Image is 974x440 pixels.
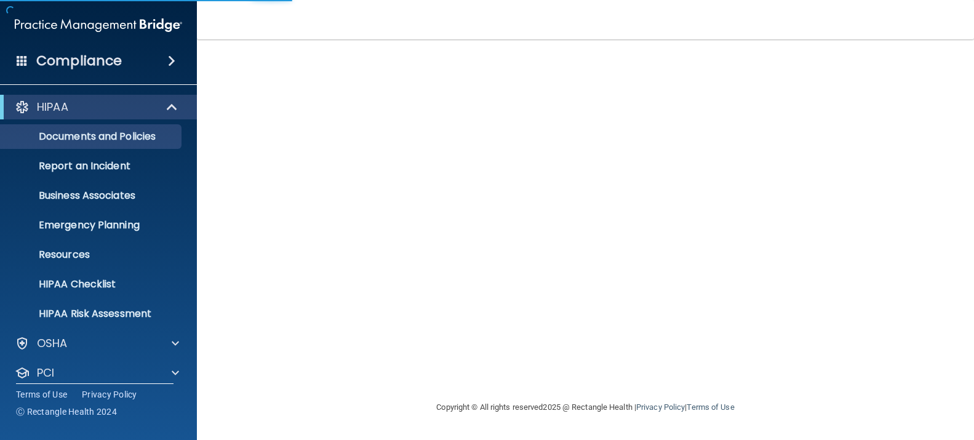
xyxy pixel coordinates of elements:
p: OSHA [37,336,68,351]
a: HIPAA [15,100,178,114]
p: Report an Incident [8,160,176,172]
a: Privacy Policy [636,402,685,412]
p: Resources [8,249,176,261]
p: PCI [37,366,54,380]
p: Emergency Planning [8,219,176,231]
div: Copyright © All rights reserved 2025 @ Rectangle Health | | [361,388,810,427]
p: HIPAA [37,100,68,114]
a: Privacy Policy [82,388,137,401]
p: Business Associates [8,190,176,202]
p: Documents and Policies [8,130,176,143]
a: Terms of Use [687,402,734,412]
p: HIPAA Risk Assessment [8,308,176,320]
a: OSHA [15,336,179,351]
a: PCI [15,366,179,380]
h4: Compliance [36,52,122,70]
span: Ⓒ Rectangle Health 2024 [16,406,117,418]
img: PMB logo [15,13,182,38]
p: HIPAA Checklist [8,278,176,290]
a: Terms of Use [16,388,67,401]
